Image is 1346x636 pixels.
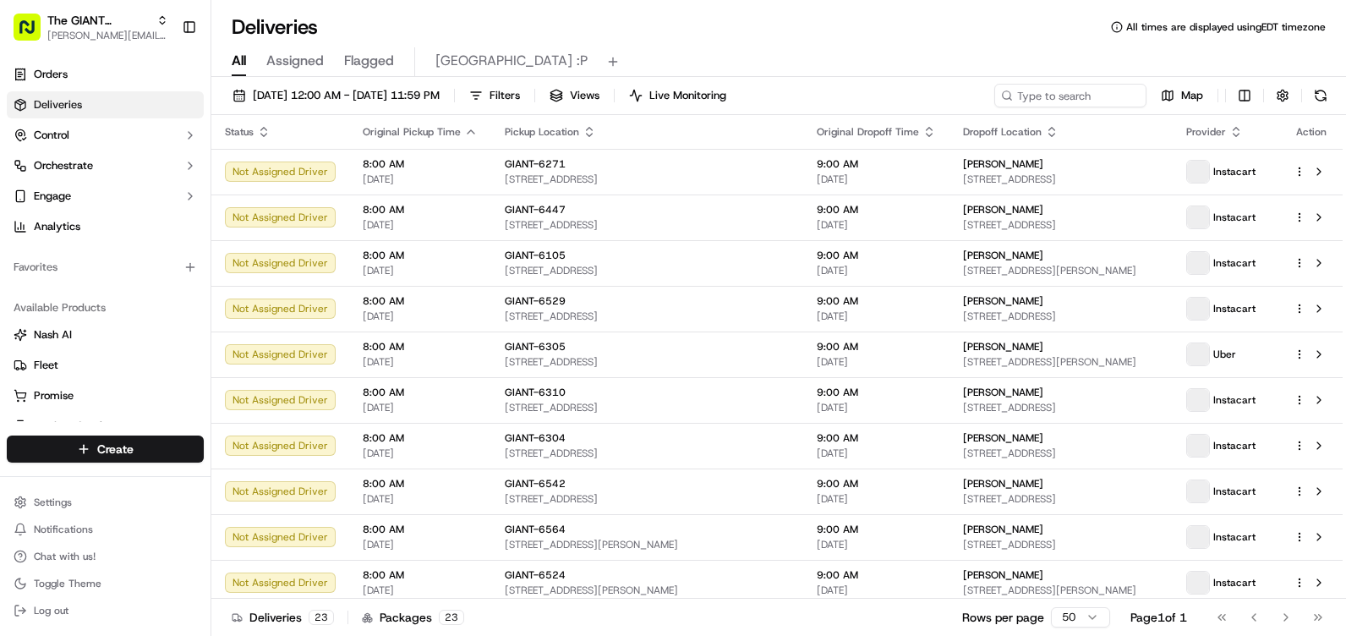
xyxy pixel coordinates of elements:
span: [STREET_ADDRESS] [505,264,790,277]
span: [DATE] [817,447,936,460]
a: Analytics [7,213,204,240]
div: Action [1294,125,1329,139]
span: Notifications [34,523,93,536]
span: Orchestrate [34,158,93,173]
span: 9:00 AM [817,568,936,582]
span: 8:00 AM [363,340,478,354]
button: Notifications [7,518,204,541]
button: Create [7,436,204,463]
span: [PERSON_NAME] [963,568,1043,582]
span: Original Dropoff Time [817,125,919,139]
span: [STREET_ADDRESS] [963,310,1159,323]
span: Assigned [266,51,324,71]
span: [DATE] [363,447,478,460]
button: Views [542,84,607,107]
span: Status [225,125,254,139]
span: 8:00 AM [363,568,478,582]
button: Toggle Theme [7,572,204,595]
span: Views [570,88,599,103]
button: Product Catalog [7,413,204,440]
span: 8:00 AM [363,294,478,308]
button: Promise [7,382,204,409]
span: Instacart [1213,485,1256,498]
span: [STREET_ADDRESS] [963,447,1159,460]
div: 23 [309,610,334,625]
a: Orders [7,61,204,88]
a: Product Catalog [14,419,197,434]
span: Instacart [1213,256,1256,270]
span: 9:00 AM [817,157,936,171]
span: 9:00 AM [817,523,936,536]
div: 23 [439,610,464,625]
span: [STREET_ADDRESS][PERSON_NAME] [505,584,790,597]
span: Log out [34,604,68,617]
span: Engage [34,189,71,204]
span: Create [97,441,134,458]
span: [DATE] [363,218,478,232]
span: [PERSON_NAME] [963,523,1043,536]
span: [PERSON_NAME] [963,477,1043,491]
span: [PERSON_NAME] [963,386,1043,399]
span: [DATE] [363,584,478,597]
a: Promise [14,388,197,403]
button: Live Monitoring [621,84,734,107]
span: [DATE] [817,492,936,506]
span: 9:00 AM [817,203,936,217]
span: Instacart [1213,439,1256,452]
span: 8:00 AM [363,431,478,445]
span: 9:00 AM [817,477,936,491]
span: Instacart [1213,576,1256,589]
span: [DATE] [817,538,936,551]
span: All [232,51,246,71]
span: Original Pickup Time [363,125,461,139]
span: [STREET_ADDRESS] [963,218,1159,232]
button: Fleet [7,352,204,379]
span: Filters [490,88,520,103]
span: [STREET_ADDRESS] [505,447,790,460]
span: [PERSON_NAME] [963,294,1043,308]
button: The GIANT Company [47,12,150,29]
span: [PERSON_NAME] [963,340,1043,354]
span: GIANT-6105 [505,249,566,262]
h1: Deliveries [232,14,318,41]
span: 8:00 AM [363,157,478,171]
span: Instacart [1213,393,1256,407]
span: [DATE] [363,310,478,323]
span: GIANT-6305 [505,340,566,354]
span: [PERSON_NAME] [963,431,1043,445]
span: Orders [34,67,68,82]
span: [DATE] [817,355,936,369]
span: [STREET_ADDRESS] [505,310,790,323]
a: Deliveries [7,91,204,118]
span: Product Catalog [34,419,115,434]
span: GIANT-6524 [505,568,566,582]
span: [DATE] [363,173,478,186]
span: Provider [1186,125,1226,139]
button: [DATE] 12:00 AM - [DATE] 11:59 PM [225,84,447,107]
button: Settings [7,491,204,514]
p: Rows per page [962,609,1044,626]
span: [STREET_ADDRESS] [505,492,790,506]
span: [DATE] [363,492,478,506]
span: 8:00 AM [363,477,478,491]
span: [DATE] [817,173,936,186]
span: [PERSON_NAME] [963,249,1043,262]
span: Settings [34,496,72,509]
span: Chat with us! [34,550,96,563]
button: Engage [7,183,204,210]
span: 9:00 AM [817,431,936,445]
span: All times are displayed using EDT timezone [1126,20,1326,34]
span: [DATE] 12:00 AM - [DATE] 11:59 PM [253,88,440,103]
span: 8:00 AM [363,523,478,536]
span: Analytics [34,219,80,234]
button: [PERSON_NAME][EMAIL_ADDRESS][PERSON_NAME][DOMAIN_NAME] [47,29,168,42]
span: GIANT-6447 [505,203,566,217]
span: 8:00 AM [363,386,478,399]
span: 8:00 AM [363,249,478,262]
span: 9:00 AM [817,386,936,399]
span: [DATE] [817,401,936,414]
span: Map [1181,88,1203,103]
span: [STREET_ADDRESS] [963,492,1159,506]
span: [STREET_ADDRESS][PERSON_NAME] [963,584,1159,597]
